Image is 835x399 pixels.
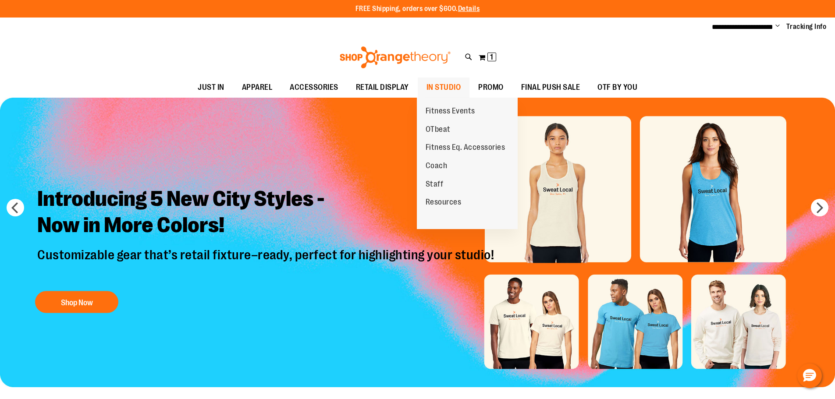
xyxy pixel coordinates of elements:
[233,78,281,98] a: APPAREL
[417,157,456,175] a: Coach
[597,78,637,97] span: OTF BY YOU
[426,125,451,136] span: OTbeat
[775,22,780,31] button: Account menu
[469,78,512,98] a: PROMO
[7,199,24,216] button: prev
[417,102,484,120] a: Fitness Events
[417,175,452,194] a: Staff
[356,78,409,97] span: RETAIL DISPLAY
[458,5,480,13] a: Details
[426,161,448,172] span: Coach
[426,106,475,117] span: Fitness Events
[786,22,827,32] a: Tracking Info
[242,78,273,97] span: APPAREL
[338,46,452,68] img: Shop Orangetheory
[31,179,503,317] a: Introducing 5 New City Styles -Now in More Colors! Customizable gear that’s retail fixture–ready,...
[290,78,338,97] span: ACCESSORIES
[811,199,828,216] button: next
[417,120,459,139] a: OTbeat
[417,193,470,212] a: Resources
[797,364,822,388] button: Hello, have a question? Let’s chat.
[426,180,444,191] span: Staff
[478,78,504,97] span: PROMO
[490,53,493,61] span: 1
[426,198,462,208] span: Resources
[418,78,470,98] a: IN STUDIO
[281,78,347,98] a: ACCESSORIES
[31,247,503,282] p: Customizable gear that’s retail fixture–ready, perfect for highlighting your studio!
[31,179,503,247] h2: Introducing 5 New City Styles - Now in More Colors!
[189,78,233,98] a: JUST IN
[198,78,224,97] span: JUST IN
[417,138,514,157] a: Fitness Eq. Accessories
[347,78,418,98] a: RETAIL DISPLAY
[426,78,461,97] span: IN STUDIO
[355,4,480,14] p: FREE Shipping, orders over $600.
[589,78,646,98] a: OTF BY YOU
[512,78,589,98] a: FINAL PUSH SALE
[521,78,580,97] span: FINAL PUSH SALE
[35,291,118,313] button: Shop Now
[417,98,518,229] ul: IN STUDIO
[426,143,505,154] span: Fitness Eq. Accessories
